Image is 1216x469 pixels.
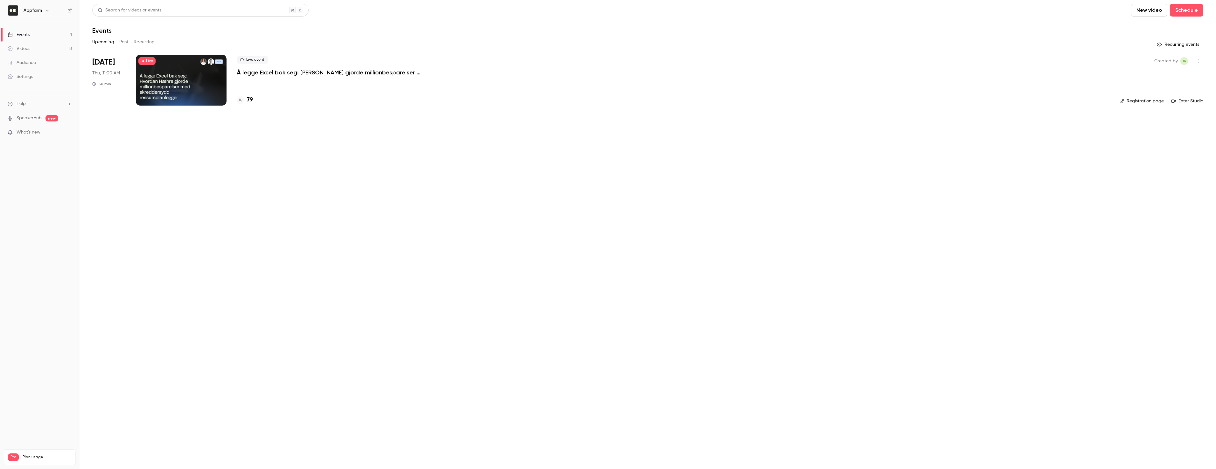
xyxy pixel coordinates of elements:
a: Å legge Excel bak seg: [PERSON_NAME] gjorde millionbesparelser med skreddersydd ressursplanlegger [237,69,428,76]
li: help-dropdown-opener [8,100,72,107]
span: Julie Remen [1180,57,1188,65]
button: Schedule [1170,4,1203,17]
button: New video [1131,4,1167,17]
div: Sep 18 Thu, 11:00 AM (Europe/Oslo) [92,55,126,106]
span: Thu, 11:00 AM [92,70,120,76]
span: Pro [8,453,19,461]
div: Events [8,31,30,38]
button: Recurring [134,37,155,47]
h4: 79 [247,96,253,104]
span: [DATE] [92,57,115,67]
a: Enter Studio [1171,98,1203,104]
h1: Events [92,27,112,34]
a: SpeakerHub [17,115,42,121]
a: Registration page [1120,98,1164,104]
div: Search for videos or events [98,7,161,14]
button: Recurring events [1154,39,1203,50]
img: Appfarm [8,5,18,16]
span: What's new [17,129,40,136]
span: Live event [237,56,268,64]
span: JR [1182,57,1187,65]
div: Audience [8,59,36,66]
span: Plan usage [23,455,72,460]
iframe: Noticeable Trigger [64,130,72,135]
div: Videos [8,45,30,52]
span: new [45,115,58,121]
button: Past [119,37,129,47]
a: 79 [237,96,253,104]
div: Settings [8,73,33,80]
span: Created by [1154,57,1178,65]
span: Live [138,57,156,65]
button: Upcoming [92,37,114,47]
h6: Appfarm [24,7,42,14]
div: 30 min [92,81,111,86]
span: Help [17,100,26,107]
